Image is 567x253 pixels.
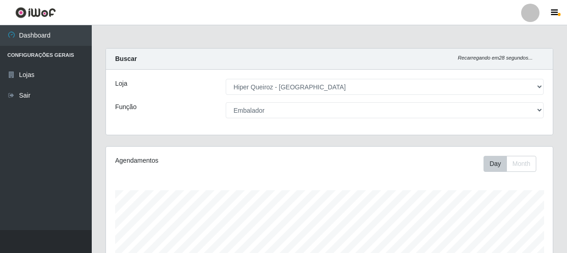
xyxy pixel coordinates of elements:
button: Day [484,156,507,172]
label: Função [115,102,137,112]
div: Agendamentos [115,156,286,165]
div: Toolbar with button groups [484,156,544,172]
button: Month [506,156,536,172]
i: Recarregando em 28 segundos... [458,55,533,60]
strong: Buscar [115,55,137,62]
div: First group [484,156,536,172]
img: CoreUI Logo [15,7,56,18]
label: Loja [115,79,127,88]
